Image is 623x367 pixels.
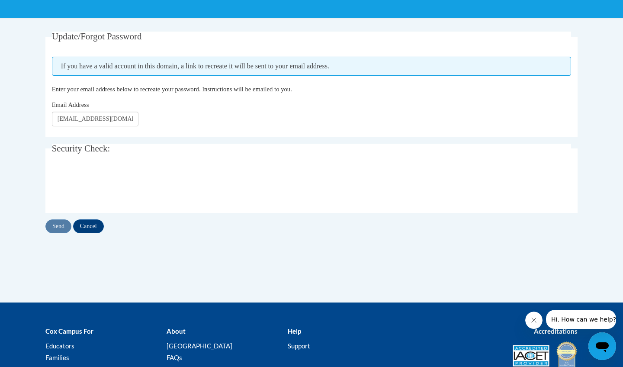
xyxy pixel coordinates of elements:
[45,354,69,361] a: Families
[288,342,310,350] a: Support
[52,168,183,202] iframe: reCAPTCHA
[52,31,142,42] span: Update/Forgot Password
[534,327,578,335] b: Accreditations
[513,345,549,367] img: Accredited IACET® Provider
[45,342,74,350] a: Educators
[288,327,301,335] b: Help
[52,143,110,154] span: Security Check:
[546,310,616,329] iframe: Message from company
[167,327,186,335] b: About
[52,86,292,93] span: Enter your email address below to recreate your password. Instructions will be emailed to you.
[167,342,232,350] a: [GEOGRAPHIC_DATA]
[52,101,89,108] span: Email Address
[73,219,104,233] input: Cancel
[525,312,543,329] iframe: Close message
[52,57,572,76] span: If you have a valid account in this domain, a link to recreate it will be sent to your email addr...
[167,354,182,361] a: FAQs
[52,112,138,126] input: Email
[588,332,616,360] iframe: Button to launch messaging window
[45,327,93,335] b: Cox Campus For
